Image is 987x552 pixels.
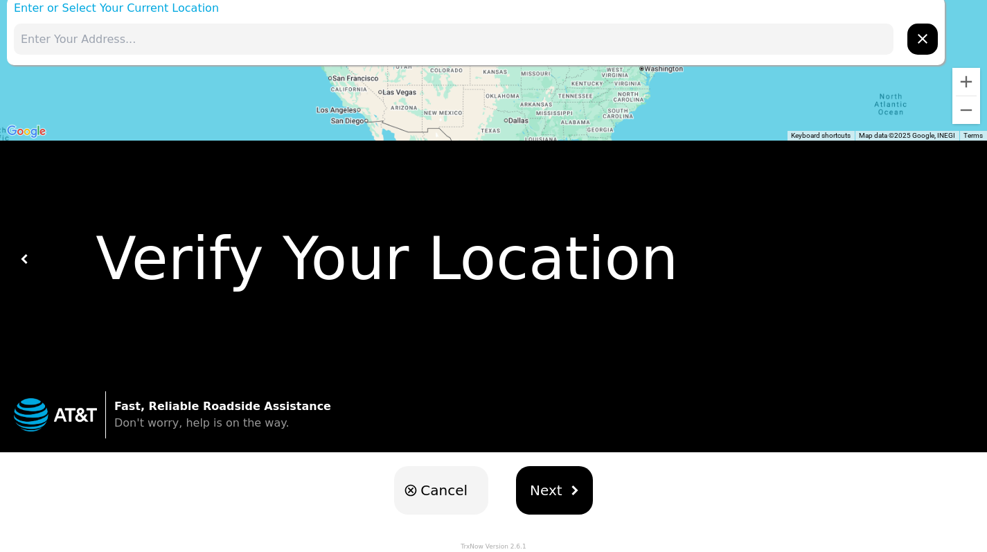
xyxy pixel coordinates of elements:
[14,24,893,55] input: Enter Your Address...
[3,123,49,141] img: Google
[859,132,955,139] span: Map data ©2025 Google, INEGI
[114,400,331,413] strong: Fast, Reliable Roadside Assistance
[114,416,289,429] span: Don't worry, help is on the way.
[20,254,30,264] img: white carat left
[3,123,49,141] a: Open this area in Google Maps (opens a new window)
[530,480,562,501] span: Next
[30,215,968,303] div: Verify Your Location
[394,466,488,515] button: Cancel
[952,68,980,96] button: Zoom in
[14,398,97,432] img: trx now logo
[907,24,938,55] button: chevron forward outline
[420,480,468,501] span: Cancel
[963,132,983,139] a: Terms
[516,466,593,515] button: Nextchevron forward outline
[569,486,579,495] img: chevron
[952,96,980,124] button: Zoom out
[791,131,851,141] button: Keyboard shortcuts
